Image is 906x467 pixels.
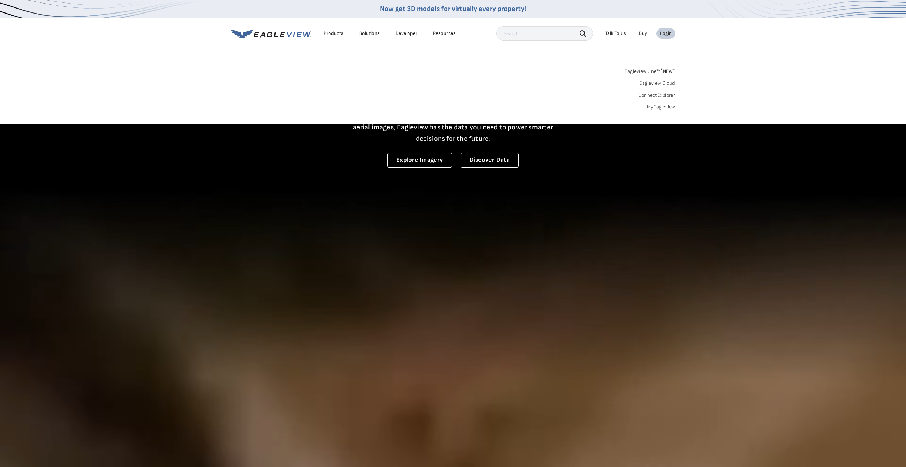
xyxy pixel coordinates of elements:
[324,30,344,37] div: Products
[380,5,526,13] a: Now get 3D models for virtually every property!
[344,110,562,144] p: A new era starts here. Built on more than 3.5 billion high-resolution aerial images, Eagleview ha...
[639,80,675,86] a: Eagleview Cloud
[396,30,417,37] a: Developer
[660,30,672,37] div: Login
[638,92,675,99] a: ConnectExplorer
[647,104,675,110] a: MyEagleview
[625,66,675,74] a: Eagleview One™*NEW*
[387,153,452,168] a: Explore Imagery
[359,30,380,37] div: Solutions
[461,153,519,168] a: Discover Data
[639,30,647,37] a: Buy
[605,30,626,37] div: Talk To Us
[496,26,593,41] input: Search
[660,68,675,74] span: NEW
[433,30,456,37] div: Resources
